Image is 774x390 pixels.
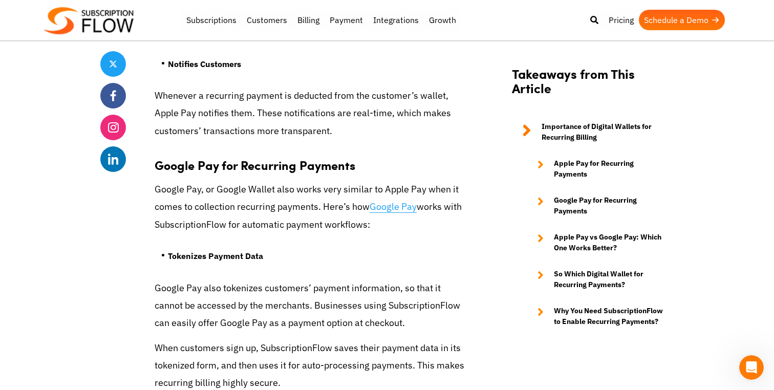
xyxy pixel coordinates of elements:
[325,10,368,30] a: Payment
[554,306,663,327] strong: Why You Need SubscriptionFlow to Enable Recurring Payments?
[512,66,663,106] h2: Takeaways from This Article
[181,10,242,30] a: Subscriptions
[242,10,292,30] a: Customers
[292,10,325,30] a: Billing
[554,269,663,290] strong: So Which Digital Wallet for Recurring Payments?
[527,158,663,180] a: Apple Pay for Recurring Payments
[512,121,663,143] a: Importance of Digital Wallets for Recurring Billing
[542,121,663,143] strong: Importance of Digital Wallets for Recurring Billing
[155,279,470,332] p: Google Pay also tokenizes customers’ payment information, so that it cannot be accessed by the me...
[527,195,663,216] a: Google Pay for Recurring Payments
[155,156,355,174] strong: Google Pay for Recurring Payments
[554,158,663,180] strong: Apple Pay for Recurring Payments
[44,7,134,34] img: Subscriptionflow
[554,232,663,253] strong: Apple Pay vs Google Pay: Which One Works Better?
[168,251,263,261] strong: Tokenizes Payment Data
[155,181,470,233] p: Google Pay, or Google Wallet also works very similar to Apple Pay when it comes to collection rec...
[155,87,470,140] p: Whenever a recurring payment is deducted from the customer’s wallet, Apple Pay notifies them. The...
[368,10,424,30] a: Integrations
[370,201,417,213] a: Google Pay
[739,355,764,380] iframe: Intercom live chat
[554,195,663,216] strong: Google Pay for Recurring Payments
[527,232,663,253] a: Apple Pay vs Google Pay: Which One Works Better?
[168,59,241,69] strong: Notifies Customers
[639,10,725,30] a: Schedule a Demo
[527,269,663,290] a: So Which Digital Wallet for Recurring Payments?
[527,306,663,327] a: Why You Need SubscriptionFlow to Enable Recurring Payments?
[604,10,639,30] a: Pricing
[424,10,461,30] a: Growth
